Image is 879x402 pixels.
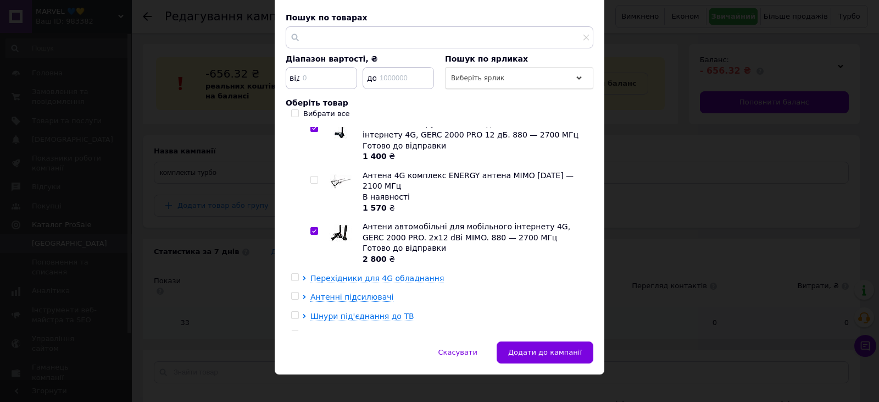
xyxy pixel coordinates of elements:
[286,13,367,22] span: Пошук по товарах
[287,73,301,84] span: від
[286,98,348,107] span: Оберіть товар
[363,192,587,203] div: В наявності
[330,122,352,139] img: Автомобільна кругова антена для мобільного інтернету 4G, GERC 2000 PRO 12 дБ. 880 — 2700 МГц
[438,348,477,356] span: Скасувати
[364,73,377,84] span: до
[363,152,387,161] b: 1 400
[363,203,387,212] b: 1 570
[310,312,414,321] span: Шнури під'єднання до ТВ
[427,342,489,364] button: Скасувати
[363,255,387,263] b: 2 800
[286,54,378,63] span: Діапазон вартості, ₴
[363,171,574,191] span: Антена 4G комплекс ENERGY антена MIMO [DATE] — 2100 МГц
[363,67,434,89] input: 1000000
[286,67,357,89] input: 0
[330,224,352,241] img: Антени автомобільні для мобільного інтернету 4G, GERC 2000 PRO. 2x12 dBi MIMO. 880 — 2700 МГц
[508,348,582,356] span: Додати до кампанії
[363,203,587,214] div: ₴
[363,141,587,152] div: Готово до відправки
[451,74,504,82] span: Виберіть ярлик
[363,254,587,265] div: ₴
[310,293,393,301] span: Антенні підсилювачі
[330,174,352,189] img: Антена 4G комплекс ENERGY антена MIMO 1800 — 2100 МГц
[445,54,528,63] span: Пошук по ярликах
[363,243,587,254] div: Готово до відправки
[303,109,350,119] div: Вибрати все
[497,342,593,364] button: Додати до кампанії
[310,274,444,283] span: Перехідники для 4G обладнання
[363,151,587,162] div: ₴
[363,222,570,242] span: Антени автомобільні для мобільного інтернету 4G, GERC 2000 PRO. 2x12 dBi MIMO. 880 — 2700 МГц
